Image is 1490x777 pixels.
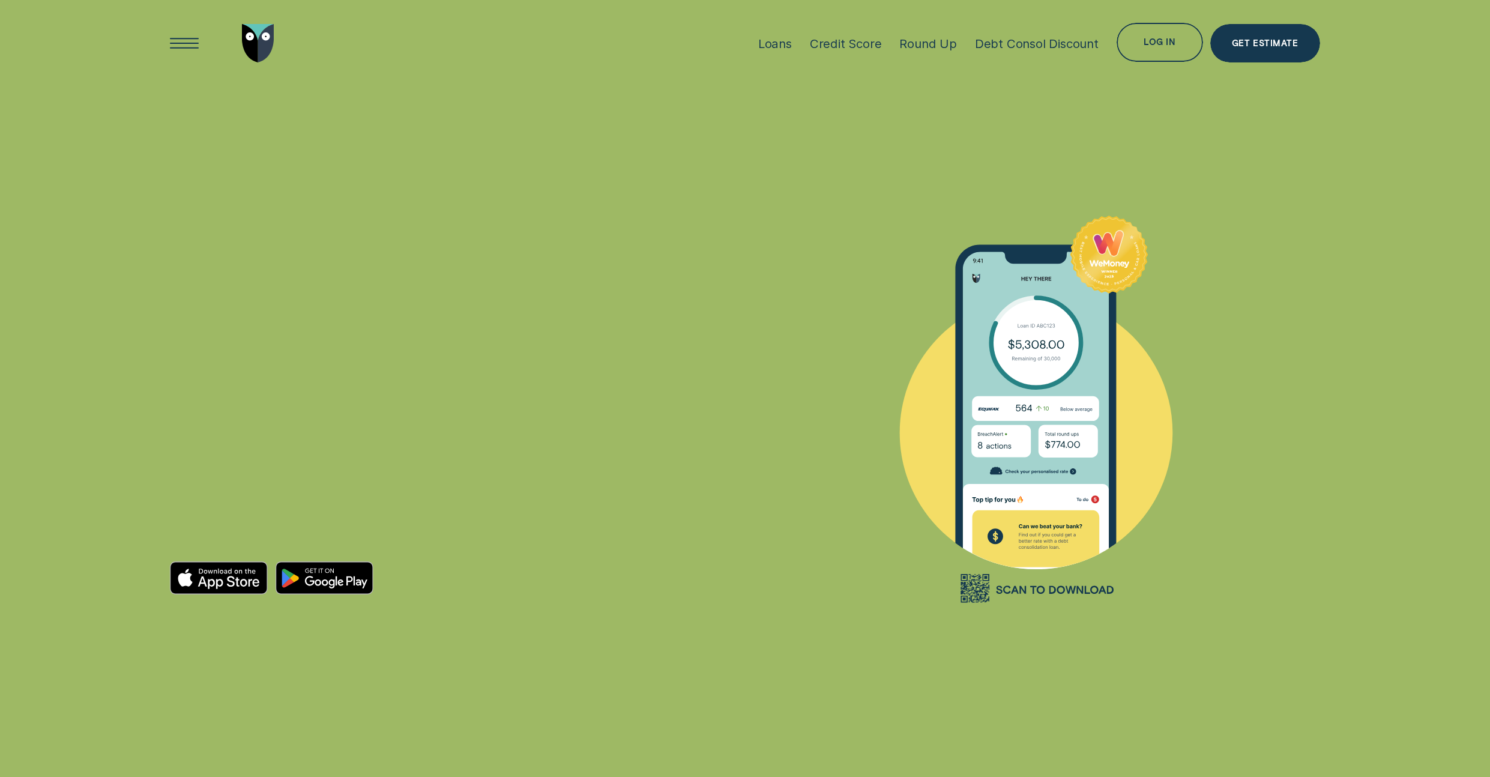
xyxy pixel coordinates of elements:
[170,561,268,594] a: Download on the App Store
[810,36,882,51] div: Credit Score
[975,36,1099,51] div: Debt Consol Discount
[899,36,956,51] div: Round Up
[758,36,792,51] div: Loans
[1117,23,1203,62] button: Log in
[170,258,544,439] h4: TIME TO GET YOUR MONEY ORGANISED
[1210,24,1320,63] a: Get Estimate
[276,561,373,594] a: Android App on Google Play
[242,24,274,63] img: Wisr
[165,24,204,63] button: Open Menu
